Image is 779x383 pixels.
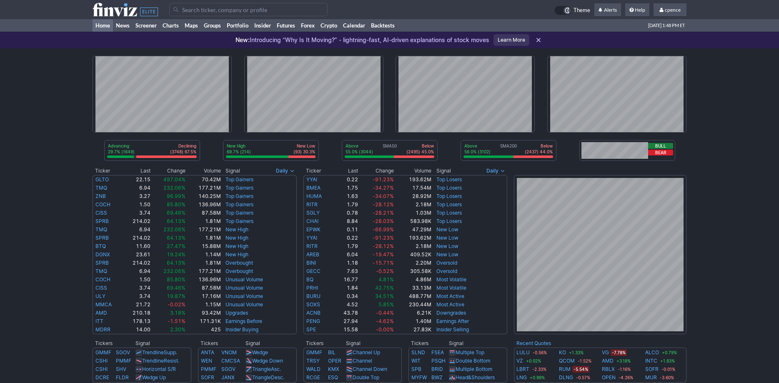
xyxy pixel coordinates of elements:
[306,226,321,233] a: EPWK
[333,217,358,225] td: 8.84
[378,301,394,308] span: 5.85%
[298,19,318,32] a: Forex
[394,259,432,267] td: 2.20M
[306,374,320,380] a: RCGE
[306,193,322,199] a: HUMA
[123,209,151,217] td: 3.74
[123,242,151,250] td: 11.60
[436,251,458,258] a: New Low
[142,374,166,380] a: Wedge Up
[95,374,109,380] a: DCRE
[167,235,185,241] span: 64.13%
[186,217,221,225] td: 1.81M
[346,143,373,149] p: Above
[333,275,358,284] td: 16.77
[353,366,387,372] a: Channel Down
[123,192,151,200] td: 3.27
[373,176,394,183] span: -91.23%
[376,268,394,274] span: -0.52%
[373,218,394,224] span: -28.03%
[306,218,318,224] a: CHAI
[394,250,432,259] td: 409.52K
[394,242,432,250] td: 2.18M
[345,143,435,155] div: SMA50
[95,276,110,283] a: COCH
[95,268,107,274] a: TMQ
[93,167,123,175] th: Ticker
[169,3,328,16] input: Search
[353,374,379,380] a: Double Top
[95,366,108,372] a: CSHI
[225,251,248,258] a: New High
[456,349,484,355] a: Multiple Top
[170,143,196,149] p: Declining
[464,143,491,149] p: Above
[373,260,394,266] span: -15.71%
[186,234,221,242] td: 1.81M
[346,149,373,155] p: 55.0% (3044)
[306,235,317,241] a: YYAI
[411,349,425,355] a: SLND
[93,19,113,32] a: Home
[378,276,394,283] span: 4.81%
[225,260,253,266] a: Overbought
[123,267,151,275] td: 6.94
[516,348,530,357] a: LULU
[431,366,443,372] a: BRID
[293,143,315,149] p: New Low
[271,374,284,380] span: Desc.
[142,358,179,364] a: TrendlineResist.
[186,275,221,284] td: 136.96M
[436,185,462,191] a: Top Losers
[648,150,673,155] button: Bear
[333,192,358,200] td: 1.63
[123,292,151,300] td: 3.74
[645,365,659,373] a: SOFR
[167,251,185,258] span: 19.24%
[95,318,103,324] a: ITT
[186,167,221,175] th: Volume
[123,250,151,259] td: 23.61
[559,348,566,357] a: KO
[394,175,432,184] td: 193.62M
[375,293,394,299] span: 34.51%
[456,358,490,364] a: Double Bottom
[436,268,457,274] a: Oversold
[123,259,151,267] td: 214.02
[436,293,464,299] a: Most Active
[373,251,394,258] span: -19.47%
[252,349,268,355] a: Wedge
[306,349,322,355] a: GMMF
[201,358,212,364] a: WEN
[484,167,507,175] button: Signals interval
[333,267,358,275] td: 7.63
[116,358,131,364] a: PMMF
[142,349,177,355] a: TrendlineSupp.
[645,348,659,357] a: ALCO
[225,293,263,299] a: Unusual Volume
[328,374,338,380] a: ESQ
[225,210,253,216] a: Top Gainers
[333,234,358,242] td: 0.22
[186,242,221,250] td: 15.88M
[186,175,221,184] td: 70.42M
[123,234,151,242] td: 214.02
[333,259,358,267] td: 1.18
[333,250,358,259] td: 6.04
[516,357,523,365] a: VZ
[167,201,185,208] span: 85.80%
[251,19,274,32] a: Insider
[95,226,107,233] a: TMQ
[95,193,106,199] a: ZNB
[123,225,151,234] td: 6.94
[225,201,253,208] a: Top Gainers
[116,366,126,372] a: SHV
[227,143,251,149] p: New High
[436,243,458,249] a: New Low
[95,293,105,299] a: ULY
[123,217,151,225] td: 214.02
[225,268,253,274] a: Overbought
[373,201,394,208] span: -28.12%
[95,251,110,258] a: DGNX
[151,167,186,175] th: Change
